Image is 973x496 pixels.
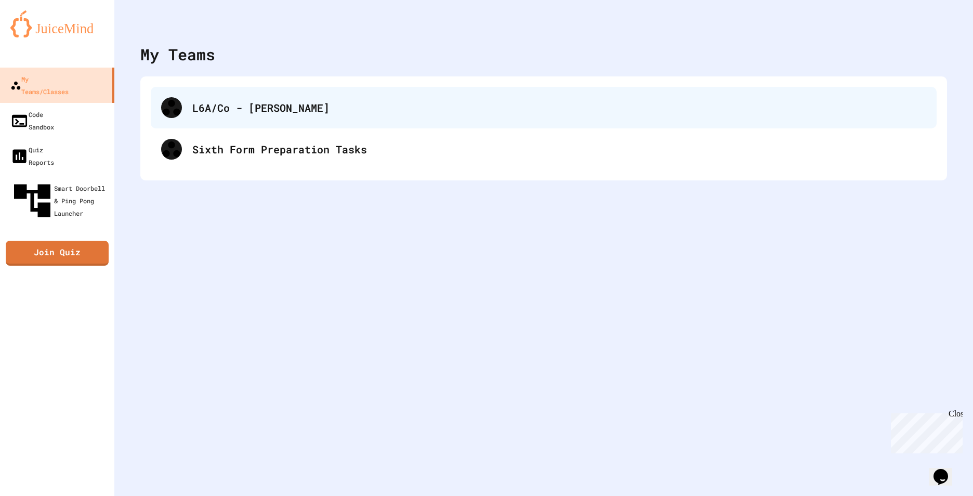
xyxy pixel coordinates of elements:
iframe: chat widget [929,454,963,486]
div: L6A/Co - [PERSON_NAME] [192,100,926,115]
div: Smart Doorbell & Ping Pong Launcher [10,179,110,223]
div: My Teams [140,43,215,66]
iframe: chat widget [887,409,963,453]
div: Sixth Form Preparation Tasks [192,141,926,157]
div: L6A/Co - [PERSON_NAME] [151,87,937,128]
div: Sixth Form Preparation Tasks [151,128,937,170]
div: Chat with us now!Close [4,4,72,66]
img: logo-orange.svg [10,10,104,37]
div: Quiz Reports [10,143,54,168]
div: Code Sandbox [10,108,54,133]
a: Join Quiz [6,241,109,266]
div: My Teams/Classes [10,73,69,98]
